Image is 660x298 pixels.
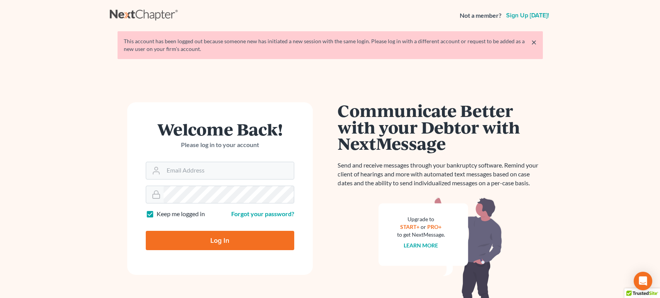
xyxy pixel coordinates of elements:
input: Log In [146,231,294,250]
h1: Communicate Better with your Debtor with NextMessage [338,102,543,152]
h1: Welcome Back! [146,121,294,137]
a: PRO+ [427,223,442,230]
div: Open Intercom Messenger [634,272,652,290]
div: Upgrade to [397,215,445,223]
div: to get NextMessage. [397,231,445,239]
span: or [421,223,426,230]
input: Email Address [164,162,294,179]
strong: Not a member? [460,11,501,20]
label: Keep me logged in [157,210,205,218]
p: Please log in to your account [146,141,294,149]
a: Sign up [DATE]! [505,12,551,19]
div: This account has been logged out because someone new has initiated a new session with the same lo... [124,37,537,53]
a: START+ [400,223,420,230]
a: Forgot your password? [231,210,294,217]
a: Learn more [404,242,438,249]
a: × [531,37,537,47]
p: Send and receive messages through your bankruptcy software. Remind your client of hearings and mo... [338,161,543,188]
